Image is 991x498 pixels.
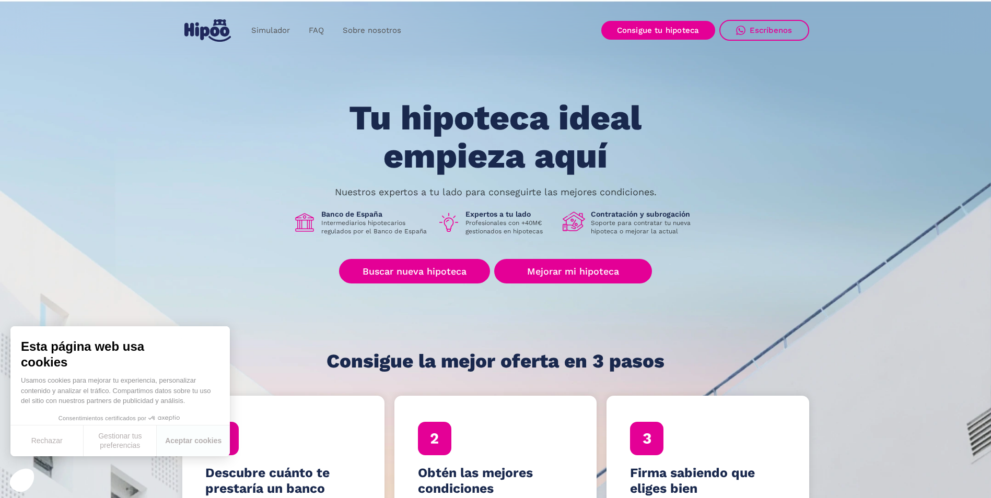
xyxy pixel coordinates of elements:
h1: Expertos a tu lado [465,209,554,219]
a: Consigue tu hipoteca [601,21,715,40]
a: home [182,15,234,46]
h1: Contratación y subrogación [591,209,698,219]
a: Simulador [242,20,299,41]
h1: Tu hipoteca ideal empieza aquí [297,99,693,175]
p: Profesionales con +40M€ gestionados en hipotecas [465,219,554,235]
a: FAQ [299,20,333,41]
h1: Banco de España [321,209,429,219]
h1: Consigue la mejor oferta en 3 pasos [327,351,664,372]
a: Buscar nueva hipoteca [339,259,490,283]
a: Mejorar mi hipoteca [494,259,651,283]
p: Soporte para contratar tu nueva hipoteca o mejorar la actual [591,219,698,235]
p: Intermediarios hipotecarios regulados por el Banco de España [321,219,429,235]
h4: Firma sabiendo que eliges bien [630,465,786,496]
a: Sobre nosotros [333,20,411,41]
div: Escríbenos [750,26,792,35]
h4: Obtén las mejores condiciones [418,465,574,496]
a: Escríbenos [719,20,809,41]
p: Nuestros expertos a tu lado para conseguirte las mejores condiciones. [335,188,657,196]
h4: Descubre cuánto te prestaría un banco [205,465,361,496]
